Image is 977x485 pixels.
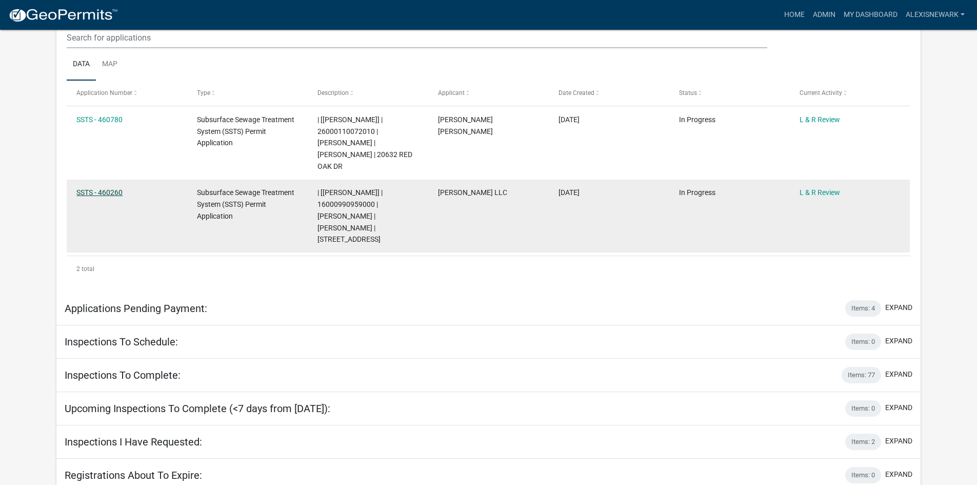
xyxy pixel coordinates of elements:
button: expand [885,336,912,346]
div: Items: 4 [845,300,881,317]
button: expand [885,302,912,313]
a: Admin [809,5,840,25]
input: Search for applications [67,27,767,48]
span: | [Alexis Newark] | 16000990959000 | DONALD A BITTNER | RESA J BITTNER | 31716 SHALLOW SHORES DR [317,188,383,243]
a: alexisnewark [902,5,969,25]
span: In Progress [679,115,715,124]
span: Current Activity [800,89,842,96]
span: Roisum LLC [438,188,507,197]
span: Date Created [559,89,594,96]
div: Items: 2 [845,434,881,450]
button: expand [885,369,912,380]
span: 08/06/2025 [559,188,580,197]
a: SSTS - 460260 [76,188,123,197]
a: L & R Review [800,115,840,124]
datatable-header-cell: Date Created [549,81,669,105]
datatable-header-cell: Application Number [67,81,187,105]
datatable-header-cell: Type [187,81,308,105]
h5: Applications Pending Payment: [65,302,207,315]
span: Type [197,89,210,96]
h5: Inspections I Have Requested: [65,436,202,448]
span: Application Number [76,89,132,96]
div: 2 total [67,256,910,282]
span: Subsurface Sewage Treatment System (SSTS) Permit Application [197,115,294,147]
h5: Inspections To Schedule: [65,336,178,348]
h5: Registrations About To Expire: [65,469,202,481]
button: expand [885,402,912,413]
a: Data [67,48,96,81]
a: Home [780,5,809,25]
span: Peter Ross Johnson [438,115,493,135]
span: In Progress [679,188,715,197]
h5: Inspections To Complete: [65,369,181,381]
button: expand [885,436,912,447]
datatable-header-cell: Status [669,81,789,105]
datatable-header-cell: Description [308,81,428,105]
a: My Dashboard [840,5,902,25]
span: Status [679,89,697,96]
span: 08/07/2025 [559,115,580,124]
span: Subsurface Sewage Treatment System (SSTS) Permit Application [197,188,294,220]
span: Description [317,89,349,96]
div: Items: 77 [842,367,881,383]
datatable-header-cell: Current Activity [789,81,910,105]
span: Applicant [438,89,465,96]
div: Items: 0 [845,334,881,350]
a: L & R Review [800,188,840,197]
div: Items: 0 [845,400,881,417]
button: expand [885,469,912,480]
datatable-header-cell: Applicant [428,81,549,105]
a: SSTS - 460780 [76,115,123,124]
span: | [Alexis Newark] | 26000110072010 | DUANE SWENSON | JUDITH SWENSON | 20632 RED OAK DR [317,115,412,170]
h5: Upcoming Inspections To Complete (<7 days from [DATE]): [65,402,330,415]
a: Map [96,48,124,81]
div: Items: 0 [845,467,881,483]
